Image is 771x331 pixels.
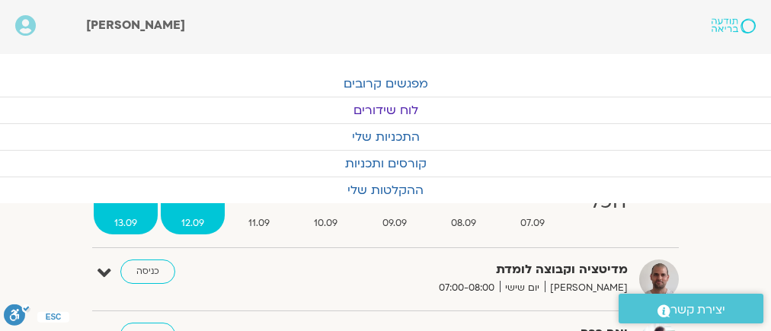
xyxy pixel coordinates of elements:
span: 12.09 [161,215,225,231]
span: 09.09 [362,215,427,231]
a: ג09.09 [362,173,427,234]
a: ו12.09 [161,173,225,234]
a: א07.09 [500,173,565,234]
a: ה11.09 [228,173,290,234]
span: 11.09 [228,215,290,231]
span: 07:00-08:00 [433,280,500,296]
span: 08.09 [430,215,497,231]
a: ד10.09 [293,173,358,234]
strong: מדיטציה וקבוצה לומדת [300,259,628,280]
a: יצירת קשר [619,294,763,323]
a: ב08.09 [430,173,497,234]
span: יום שישי [500,280,545,296]
span: יצירת קשר [670,300,725,320]
span: 10.09 [293,215,358,231]
span: [PERSON_NAME] [545,280,628,296]
a: הכל [568,173,647,234]
span: 07.09 [500,215,565,231]
a: כניסה [120,259,175,284]
a: ש13.09 [94,173,158,234]
span: [PERSON_NAME] [86,17,185,33]
span: 13.09 [94,215,158,231]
